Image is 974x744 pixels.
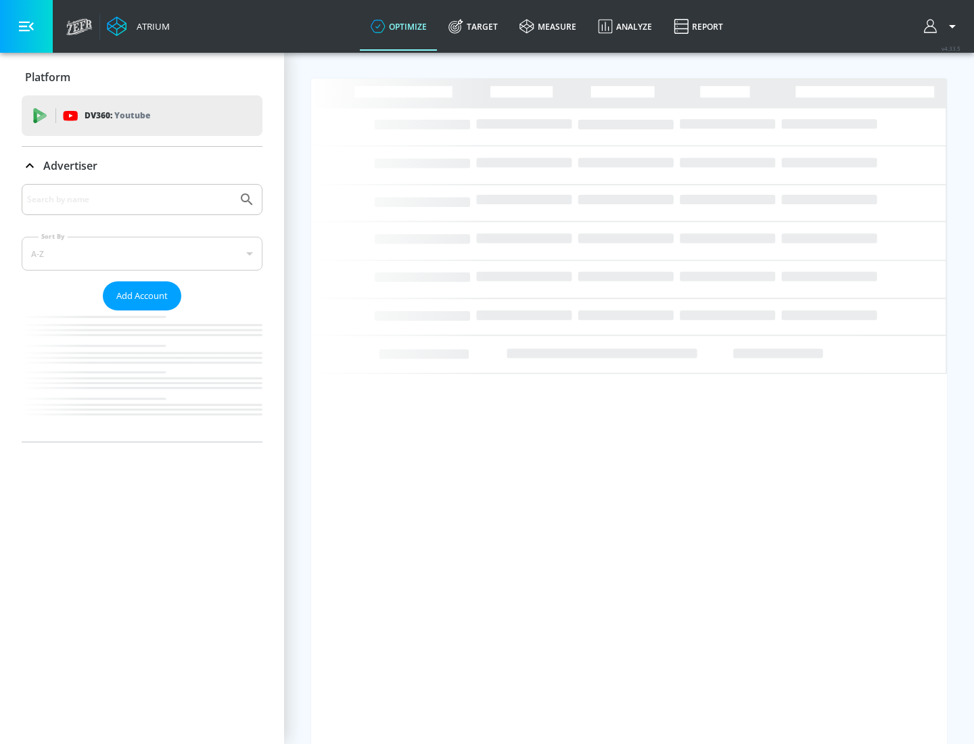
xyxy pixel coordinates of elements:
a: Report [663,2,734,51]
div: Platform [22,58,262,96]
p: Advertiser [43,158,97,173]
a: Atrium [107,16,170,37]
p: Youtube [114,108,150,122]
label: Sort By [39,232,68,241]
a: measure [509,2,587,51]
button: Add Account [103,281,181,310]
div: A-Z [22,237,262,271]
span: Add Account [116,288,168,304]
div: DV360: Youtube [22,95,262,136]
p: Platform [25,70,70,85]
span: v 4.33.5 [942,45,960,52]
a: Target [438,2,509,51]
nav: list of Advertiser [22,310,262,442]
input: Search by name [27,191,232,208]
div: Advertiser [22,184,262,442]
a: optimize [360,2,438,51]
div: Advertiser [22,147,262,185]
div: Atrium [131,20,170,32]
p: DV360: [85,108,150,123]
a: Analyze [587,2,663,51]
